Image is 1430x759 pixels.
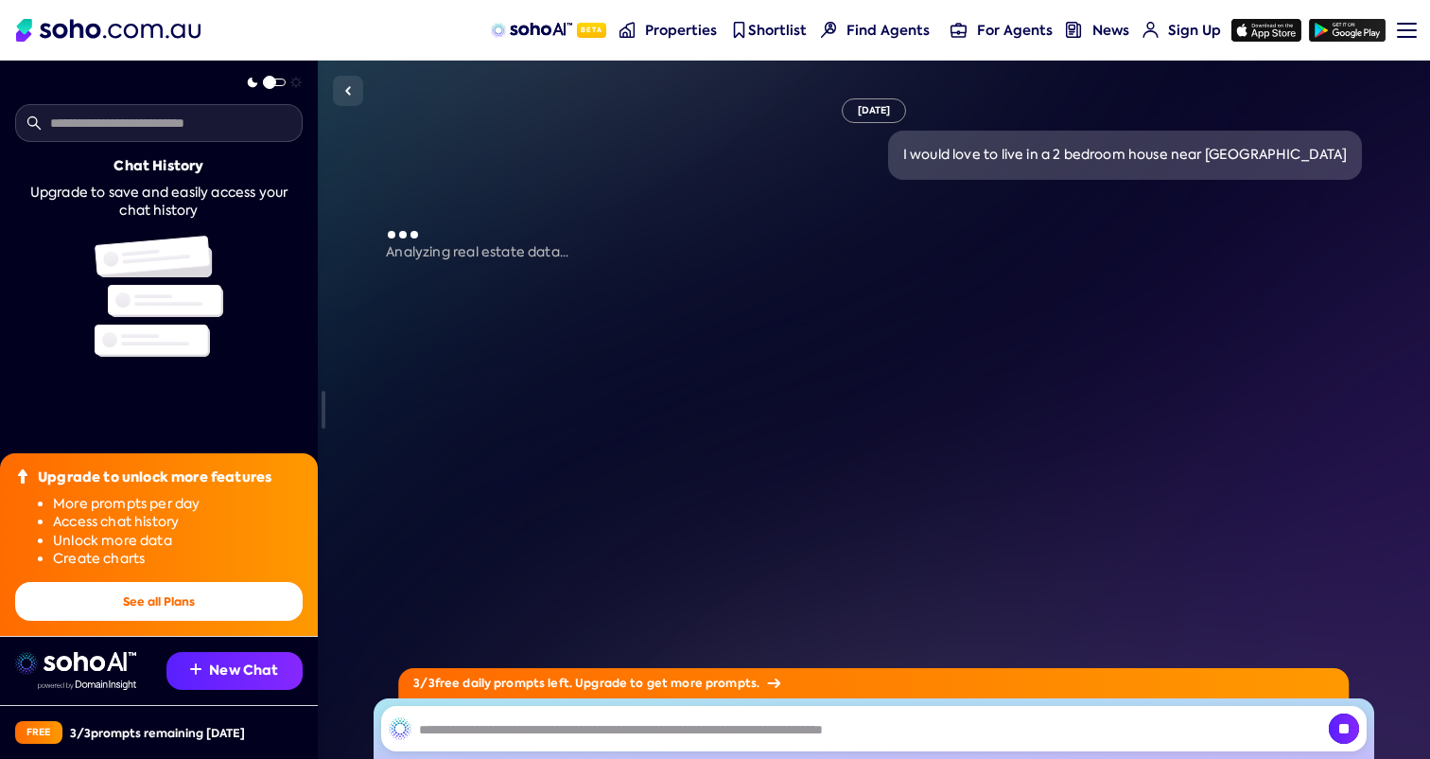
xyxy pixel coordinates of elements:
div: Free [15,721,62,744]
div: [DATE] [842,98,907,123]
button: Cancel request [1329,714,1359,744]
div: Chat History [113,157,203,176]
button: New Chat [166,652,303,690]
div: 3 / 3 free daily prompts left. Upgrade to get more prompts. [398,668,1349,698]
img: Sidebar toggle icon [337,79,359,102]
span: Beta [577,23,606,38]
img: Arrow icon [767,679,780,688]
button: See all Plans [15,582,303,621]
li: Create charts [53,550,303,569]
li: More prompts per day [53,495,303,514]
img: properties-nav icon [619,22,636,38]
p: Analyzing real estate data... [386,243,1361,262]
img: Chat history illustration [95,236,223,357]
img: Upgrade icon [15,468,30,484]
span: Shortlist [748,21,807,40]
div: Upgrade to unlock more features [38,468,271,487]
img: SohoAI logo black [389,717,411,740]
span: Sign Up [1168,21,1221,40]
img: Data provided by Domain Insight [38,680,136,690]
span: For Agents [977,21,1053,40]
img: Find agents icon [821,22,837,38]
li: Access chat history [53,513,303,532]
img: sohoAI logo [491,23,571,38]
img: for-agents-nav icon [950,22,967,38]
div: I would love to live in a 2 bedroom house near [GEOGRAPHIC_DATA] [903,146,1347,165]
div: Upgrade to save and easily access your chat history [15,184,303,221]
img: sohoai logo [15,652,136,675]
img: app-store icon [1231,19,1301,42]
span: Find Agents [846,21,930,40]
div: 3 / 3 prompts remaining [DATE] [70,725,245,741]
img: Recommendation icon [190,663,201,675]
li: Unlock more data [53,532,303,551]
img: Send icon [1329,714,1359,744]
span: Properties [645,21,717,40]
img: shortlist-nav icon [731,22,747,38]
img: news-nav icon [1066,22,1082,38]
img: google-play icon [1309,19,1386,42]
img: for-agents-nav icon [1142,22,1159,38]
img: Soho Logo [16,19,201,42]
span: News [1092,21,1129,40]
